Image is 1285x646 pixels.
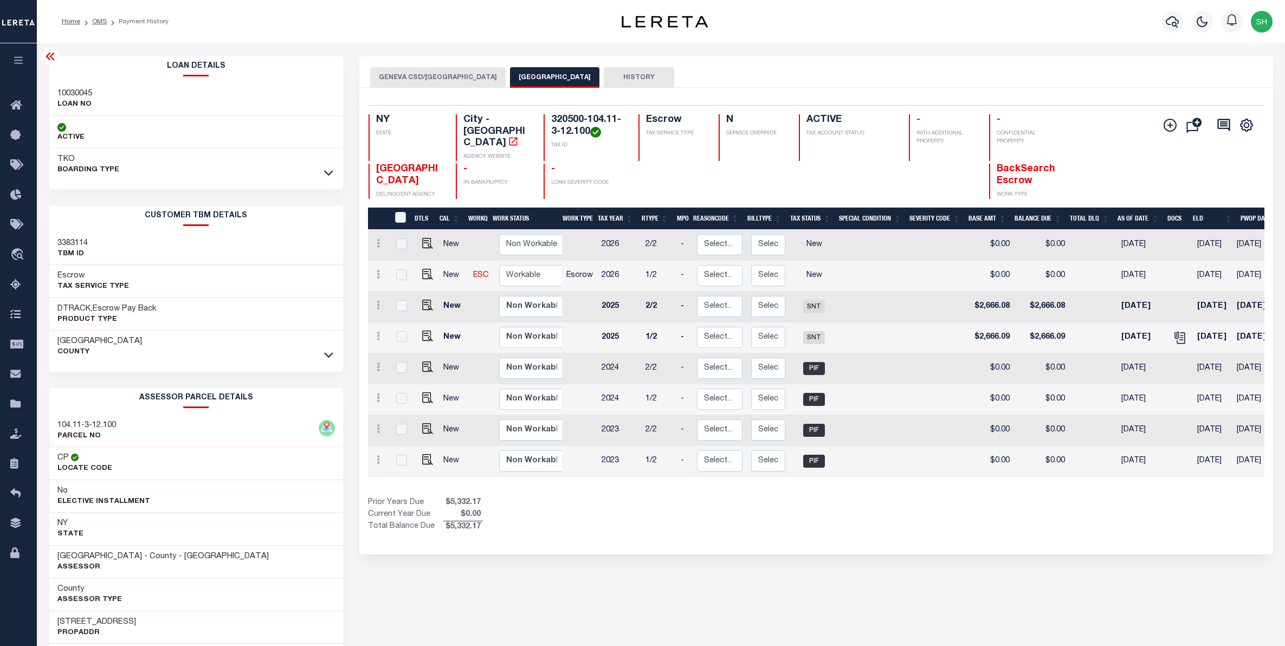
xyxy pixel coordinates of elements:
[389,208,411,230] th: &nbsp;
[558,208,593,230] th: Work Type
[641,261,676,292] td: 1/2
[57,595,122,605] p: Assessor Type
[368,509,443,521] td: Current Year Due
[968,446,1014,477] td: $0.00
[597,384,641,415] td: 2024
[641,292,676,322] td: 2/2
[916,115,920,125] span: -
[57,518,83,529] h3: NY
[1193,261,1233,292] td: [DATE]
[1193,446,1233,477] td: [DATE]
[676,415,693,446] td: -
[803,424,825,437] span: PIF
[551,114,625,138] h4: 320500-104.11-3-12.100
[57,249,88,260] p: TBM ID
[1193,384,1233,415] td: [DATE]
[439,415,469,446] td: New
[806,114,896,126] h4: ACTIVE
[49,388,343,408] h2: ASSESSOR PARCEL DETAILS
[439,446,469,477] td: New
[803,331,825,344] span: SNT
[435,208,464,230] th: CAL: activate to sort column ascending
[597,230,641,261] td: 2026
[1251,11,1273,33] img: svg+xml;base64,PHN2ZyB4bWxucz0iaHR0cDovL3d3dy53My5vcmcvMjAwMC9zdmciIHBvaW50ZXItZXZlbnRzPSJub25lIi...
[641,446,676,477] td: 1/2
[1163,208,1189,230] th: Docs
[376,164,438,186] span: [GEOGRAPHIC_DATA]
[1193,322,1233,353] td: [DATE]
[551,164,555,174] span: -
[968,230,1014,261] td: $0.00
[1117,292,1166,322] td: [DATE]
[622,16,708,28] img: logo-dark.svg
[92,18,107,25] a: OMS
[1117,446,1166,477] td: [DATE]
[1014,446,1069,477] td: $0.00
[464,208,488,230] th: WorkQ
[726,114,786,126] h4: N
[49,206,343,226] h2: CUSTOMER TBM DETAILS
[1193,292,1233,322] td: [DATE]
[1232,446,1281,477] td: [DATE]
[676,384,693,415] td: -
[443,521,483,533] span: $5,332.17
[964,208,1010,230] th: Base Amt: activate to sort column ascending
[49,56,343,76] h2: Loan Details
[376,130,443,138] p: STATE
[57,496,150,507] p: Elective Installment
[641,415,676,446] td: 2/2
[62,18,80,25] a: Home
[463,164,467,174] span: -
[1117,230,1166,261] td: [DATE]
[604,67,674,88] button: HISTORY
[57,238,88,249] h3: 3383114
[1014,384,1069,415] td: $0.00
[968,384,1014,415] td: $0.00
[968,261,1014,292] td: $0.00
[968,415,1014,446] td: $0.00
[57,551,269,562] h3: [GEOGRAPHIC_DATA] - County - [GEOGRAPHIC_DATA]
[641,353,676,384] td: 2/2
[1117,353,1166,384] td: [DATE]
[57,165,119,176] p: BOARDING TYPE
[57,88,92,99] h3: 10030045
[676,322,693,353] td: -
[1232,384,1281,415] td: [DATE]
[790,230,838,261] td: New
[1193,415,1233,446] td: [DATE]
[997,115,1000,125] span: -
[57,154,119,165] h3: TKO
[1066,208,1113,230] th: Total DLQ: activate to sort column ascending
[646,130,706,138] p: TAX SERVICE TYPE
[968,292,1014,322] td: $2,666.08
[57,314,157,325] p: Product Type
[803,300,825,313] span: SNT
[1014,261,1069,292] td: $0.00
[57,463,112,474] p: Locate Code
[676,292,693,322] td: -
[997,130,1064,146] p: CONFIDENTIAL PROPERTY
[107,17,169,27] li: Payment History
[673,208,689,230] th: MPO
[439,230,469,261] td: New
[57,347,142,358] p: County
[1232,415,1281,446] td: [DATE]
[57,628,136,638] p: PropAddr
[57,529,83,540] p: State
[597,446,641,477] td: 2023
[370,67,506,88] button: GENEVA CSD/[GEOGRAPHIC_DATA]
[1014,415,1069,446] td: $0.00
[803,362,825,375] span: PIF
[597,353,641,384] td: 2024
[803,455,825,468] span: PIF
[1232,292,1281,322] td: [DATE]
[551,179,625,187] p: LOAN SEVERITY CODE
[57,617,136,628] h3: [STREET_ADDRESS]
[368,208,389,230] th: &nbsp;&nbsp;&nbsp;&nbsp;&nbsp;&nbsp;&nbsp;&nbsp;&nbsp;&nbsp;
[689,208,743,230] th: ReasonCode: activate to sort column ascending
[439,292,469,322] td: New
[57,336,142,347] h3: [GEOGRAPHIC_DATA]
[786,208,835,230] th: Tax Status: activate to sort column ascending
[597,292,641,322] td: 2025
[968,353,1014,384] td: $0.00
